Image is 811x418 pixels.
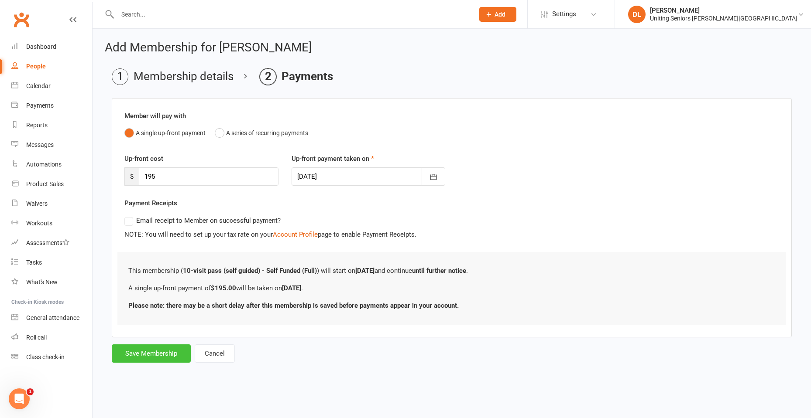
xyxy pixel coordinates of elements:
[11,194,92,214] a: Waivers
[260,68,333,85] li: Payments
[105,41,799,54] h2: Add Membership for [PERSON_NAME]
[11,135,92,155] a: Messages
[11,328,92,347] a: Roll call
[26,102,54,109] div: Payments
[11,233,92,253] a: Assessments
[26,314,79,321] div: General attendance
[11,155,92,174] a: Automations
[215,125,308,141] button: A series of recurring payments
[124,153,163,164] label: Up-front cost
[11,347,92,367] a: Class kiosk mode
[11,37,92,57] a: Dashboard
[552,4,576,24] span: Settings
[11,57,92,76] a: People
[115,8,468,20] input: Search...
[650,14,797,22] div: Uniting Seniors [PERSON_NAME][GEOGRAPHIC_DATA]
[10,9,32,31] a: Clubworx
[412,267,466,275] b: until further notice
[26,220,52,227] div: Workouts
[628,6,646,23] div: DL
[11,214,92,233] a: Workouts
[26,63,46,70] div: People
[282,284,301,292] b: [DATE]
[26,200,48,207] div: Waivers
[128,283,775,293] p: A single up-front payment of will be taken on .
[124,167,139,186] span: $
[26,353,65,360] div: Class check-in
[11,308,92,328] a: General attendance kiosk mode
[650,7,797,14] div: [PERSON_NAME]
[26,259,42,266] div: Tasks
[183,267,317,275] b: 10-visit pass (self guided) - Self Funded (Full)
[27,388,34,395] span: 1
[273,231,318,238] a: Account Profile
[124,125,206,141] button: A single up-front payment
[26,334,47,341] div: Roll call
[124,111,186,121] label: Member will pay with
[124,229,779,240] div: NOTE: You will need to set up your tax rate on your page to enable Payment Receipts.
[11,76,92,96] a: Calendar
[26,180,64,187] div: Product Sales
[11,272,92,292] a: What's New
[11,253,92,272] a: Tasks
[26,279,58,285] div: What's New
[479,7,516,22] button: Add
[26,43,56,50] div: Dashboard
[112,68,234,85] li: Membership details
[195,344,235,363] button: Cancel
[26,161,62,168] div: Automations
[128,302,459,309] b: Please note: there may be a short delay after this membership is saved before payments appear in ...
[292,153,374,164] label: Up-front payment taken on
[9,388,30,409] iframe: Intercom live chat
[11,174,92,194] a: Product Sales
[211,284,236,292] b: $195.00
[128,265,775,276] p: This membership ( ) will start on and continue .
[355,267,375,275] b: [DATE]
[11,96,92,116] a: Payments
[26,82,51,89] div: Calendar
[124,215,281,226] label: Email receipt to Member on successful payment?
[495,11,505,18] span: Add
[26,239,69,246] div: Assessments
[11,116,92,135] a: Reports
[26,141,54,148] div: Messages
[124,198,177,208] label: Payment Receipts
[112,344,191,363] button: Save Membership
[26,122,48,129] div: Reports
